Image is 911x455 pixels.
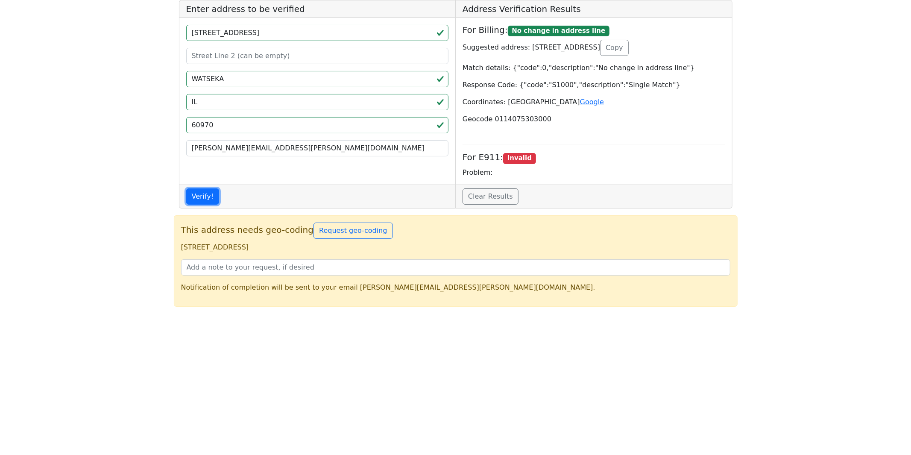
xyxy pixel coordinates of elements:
[463,114,725,124] p: Geocode 0114075303000
[313,223,393,239] button: Request geo-coding
[181,242,730,252] p: [STREET_ADDRESS]
[186,48,449,64] input: Street Line 2 (can be empty)
[186,94,449,110] input: 2-Letter State
[186,117,449,133] input: ZIP code 5 or 5+4
[463,25,725,36] h5: For Billing:
[463,97,725,107] p: Coordinates: [GEOGRAPHIC_DATA]
[508,26,610,37] span: No change in address line
[463,40,725,56] p: Suggested address: [STREET_ADDRESS]
[463,167,725,178] p: Problem:
[186,25,449,41] input: Street Line 1
[503,153,536,164] span: Invalid
[181,282,730,293] p: Notification of completion will be sent to your email [PERSON_NAME][EMAIL_ADDRESS][PERSON_NAME][D...
[186,71,449,87] input: City
[463,63,725,73] p: Match details: {"code":0,"description":"No change in address line"}
[463,80,725,90] p: Response Code: {"code":"S1000","description":"Single Match"}
[463,152,725,164] h5: For E911:
[186,140,449,156] input: Your Email
[456,0,732,18] h5: Address Verification Results
[463,188,518,205] a: Clear Results
[179,0,456,18] h5: Enter address to be verified
[181,259,730,276] input: Add a note to your request, if desired
[600,40,629,56] button: Copy
[580,98,604,106] a: Google
[181,225,314,235] span: This address needs geo-coding
[186,188,220,205] button: Verify!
